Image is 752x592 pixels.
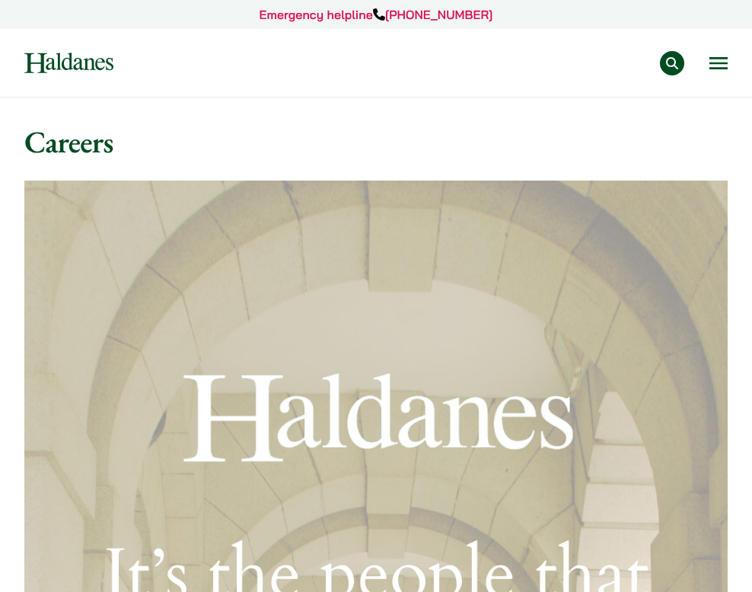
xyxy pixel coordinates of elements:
[24,53,113,73] img: Logo of Haldanes
[709,57,728,69] button: Open menu
[260,7,493,22] a: Emergency helpline[PHONE_NUMBER]
[660,51,684,75] button: Search
[24,123,728,160] h1: Careers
